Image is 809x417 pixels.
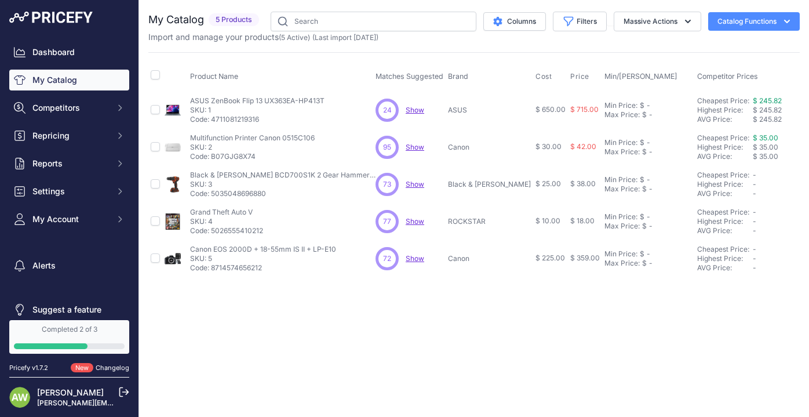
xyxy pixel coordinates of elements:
[604,175,637,184] div: Min Price:
[697,171,749,179] a: Cheapest Price:
[406,143,424,151] a: Show
[383,142,391,153] span: 95
[614,12,701,31] button: Massive Actions
[642,259,647,268] div: $
[9,70,129,90] a: My Catalog
[535,72,554,81] button: Cost
[644,249,650,259] div: -
[642,147,647,157] div: $
[642,184,647,194] div: $
[604,110,640,119] div: Max Price:
[190,180,376,189] p: SKU: 3
[448,106,531,115] p: ASUS
[383,179,391,190] span: 73
[312,33,378,42] span: (Last import [DATE])
[604,138,637,147] div: Min Price:
[406,180,424,188] span: Show
[96,364,129,372] a: Changelog
[448,72,468,81] span: Brand
[190,115,325,124] p: Code: 4711081219316
[448,180,531,189] p: Black & [PERSON_NAME]
[647,110,653,119] div: -
[14,325,125,334] div: Completed 2 of 3
[697,152,753,161] div: AVG Price:
[697,96,749,105] a: Cheapest Price:
[753,133,778,142] a: $ 35.00
[9,125,129,146] button: Repricing
[9,209,129,230] button: My Account
[753,254,756,263] span: -
[570,72,592,81] button: Price
[753,217,756,226] span: -
[190,72,238,81] span: Product Name
[604,222,640,231] div: Max Price:
[190,152,315,161] p: Code: B07GJG8X74
[753,208,756,216] span: -
[9,42,129,320] nav: Sidebar
[535,105,566,114] span: $ 650.00
[570,253,600,262] span: $ 359.00
[697,115,753,124] div: AVG Price:
[640,101,644,110] div: $
[640,175,644,184] div: $
[553,12,607,31] button: Filters
[570,216,595,225] span: $ 18.00
[753,115,808,124] div: $ 245.82
[190,254,336,263] p: SKU: 5
[604,249,637,259] div: Min Price:
[9,153,129,174] button: Reports
[383,216,391,227] span: 77
[448,217,531,226] p: ROCKSTAR
[32,102,108,114] span: Competitors
[644,138,650,147] div: -
[209,13,259,27] span: 5 Products
[644,101,650,110] div: -
[697,217,753,226] div: Highest Price:
[535,253,565,262] span: $ 225.00
[32,213,108,225] span: My Account
[644,175,650,184] div: -
[190,189,376,198] p: Code: 5035048696880
[9,12,93,23] img: Pricefy Logo
[570,142,596,151] span: $ 42.00
[697,245,749,253] a: Cheapest Price:
[753,189,756,198] span: -
[753,152,808,161] div: $ 35.00
[640,138,644,147] div: $
[406,106,424,114] a: Show
[71,363,93,373] span: New
[190,217,263,226] p: SKU: 4
[279,33,310,42] span: ( )
[570,179,596,188] span: $ 38.00
[9,255,129,276] a: Alerts
[535,72,552,81] span: Cost
[32,130,108,142] span: Repricing
[37,398,216,407] a: [PERSON_NAME][EMAIL_ADDRESS][DOMAIN_NAME]
[535,179,561,188] span: $ 25.00
[190,208,263,217] p: Grand Theft Auto V
[448,143,531,152] p: Canon
[190,96,325,106] p: ASUS ZenBook Flip 13 UX363EA-HP413T
[9,320,129,354] a: Completed 2 of 3
[697,72,758,81] span: Competitor Prices
[32,186,108,197] span: Settings
[647,259,653,268] div: -
[37,387,104,397] a: [PERSON_NAME]
[406,217,424,226] span: Show
[640,249,644,259] div: $
[570,72,589,81] span: Price
[271,12,476,31] input: Search
[406,254,424,263] a: Show
[642,222,647,231] div: $
[190,143,315,152] p: SKU: 2
[697,263,753,273] div: AVG Price:
[697,208,749,216] a: Cheapest Price:
[642,110,647,119] div: $
[32,158,108,169] span: Reports
[644,212,650,222] div: -
[697,133,749,142] a: Cheapest Price:
[708,12,800,31] button: Catalog Functions
[448,254,531,263] p: Canon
